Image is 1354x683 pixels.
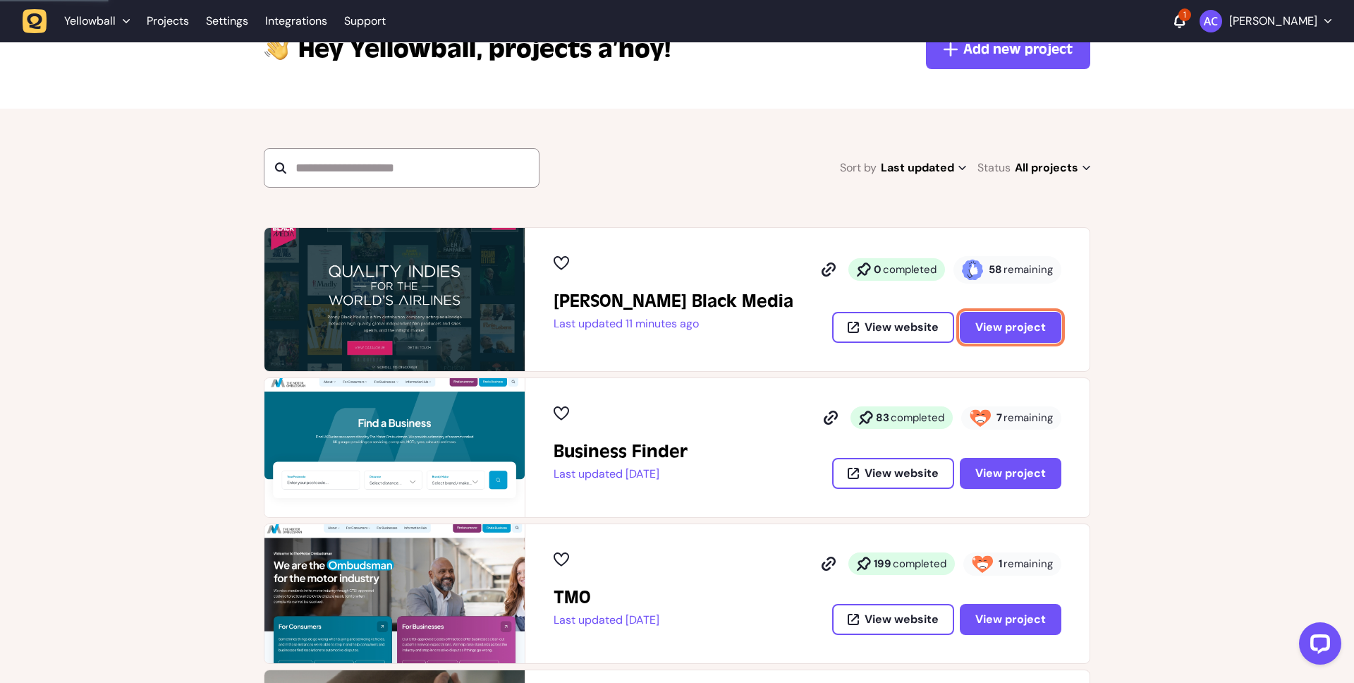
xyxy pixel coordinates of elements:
[1004,557,1053,571] span: remaining
[989,262,1002,277] strong: 58
[1178,8,1191,21] div: 1
[206,8,248,34] a: Settings
[865,468,939,479] span: View website
[64,14,116,28] span: Yellowball
[883,262,937,277] span: completed
[1004,262,1053,277] span: remaining
[874,557,891,571] strong: 199
[264,32,290,61] img: hi-hand
[1200,10,1331,32] button: [PERSON_NAME]
[977,158,1011,178] span: Status
[975,320,1046,334] span: View project
[926,30,1090,69] button: Add new project
[832,312,954,343] button: View website
[554,467,688,481] p: Last updated [DATE]
[554,290,793,313] h2: Penny Black Media
[264,228,525,371] img: Penny Black Media
[975,466,1046,480] span: View project
[1200,10,1222,32] img: Ameet Chohan
[865,614,939,625] span: View website
[999,557,1002,571] strong: 1
[840,158,877,178] span: Sort by
[298,32,671,66] p: projects a’hoy!
[865,322,939,333] span: View website
[891,411,944,425] span: completed
[264,524,525,663] img: TMO
[876,411,889,425] strong: 83
[554,586,659,609] h2: TMO
[963,40,1073,59] span: Add new project
[554,317,793,331] p: Last updated 11 minutes ago
[264,378,525,517] img: Business Finder
[265,8,327,34] a: Integrations
[832,458,954,489] button: View website
[1004,411,1053,425] span: remaining
[298,32,483,66] span: Yellowball
[23,8,138,34] button: Yellowball
[344,14,386,28] a: Support
[554,613,659,627] p: Last updated [DATE]
[1015,158,1090,178] span: All projects
[147,8,189,34] a: Projects
[554,440,688,463] h2: Business Finder
[960,312,1061,343] button: View project
[996,411,1002,425] strong: 7
[1229,14,1317,28] p: [PERSON_NAME]
[893,557,946,571] span: completed
[874,262,882,277] strong: 0
[1288,617,1347,676] iframe: LiveChat chat widget
[832,604,954,635] button: View website
[975,612,1046,627] span: View project
[960,458,1061,489] button: View project
[960,604,1061,635] button: View project
[881,158,966,178] span: Last updated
